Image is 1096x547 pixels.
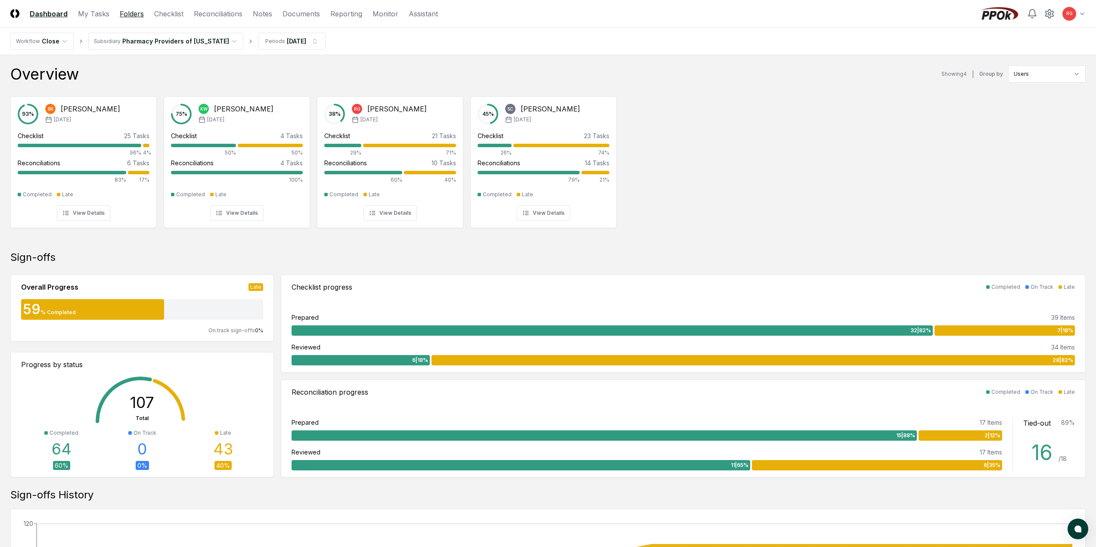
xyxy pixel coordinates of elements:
[432,131,456,140] div: 21 Tasks
[255,327,263,334] span: 0 %
[215,191,227,198] div: Late
[581,176,609,184] div: 21%
[409,9,438,19] a: Assistant
[731,461,748,469] span: 11 | 65 %
[1068,519,1088,539] button: atlas-launcher
[10,65,79,83] div: Overview
[30,9,68,19] a: Dashboard
[207,116,224,124] span: [DATE]
[478,131,503,140] div: Checklist
[213,440,233,457] div: 43
[53,461,70,470] div: 60 %
[363,205,417,221] button: View Details
[24,520,33,527] tspan: 120
[128,176,149,184] div: 17%
[1051,343,1075,352] div: 34 Items
[317,90,463,228] a: 38%RG[PERSON_NAME][DATE]Checklist21 Tasks29%71%Reconciliations10 Tasks60%40%CompletedLateView Det...
[283,9,320,19] a: Documents
[522,191,533,198] div: Late
[127,158,149,167] div: 6 Tasks
[214,461,232,470] div: 40 %
[78,9,109,19] a: My Tasks
[21,303,40,316] div: 59
[432,158,456,167] div: 10 Tasks
[1051,313,1075,322] div: 39 Items
[984,432,1000,439] span: 2 | 12 %
[120,9,144,19] a: Folders
[200,106,208,112] span: KW
[330,9,362,19] a: Reporting
[238,149,303,157] div: 50%
[363,149,456,157] div: 71%
[1061,418,1075,428] div: 89 %
[10,90,157,228] a: 93%BR[PERSON_NAME][DATE]Checklist25 Tasks96%4%Reconciliations6 Tasks83%17%CompletedLateView Details
[324,131,350,140] div: Checklist
[210,205,264,221] button: View Details
[143,149,149,157] div: 4%
[164,90,310,228] a: 75%KW[PERSON_NAME][DATE]Checklist4 Tasks50%50%Reconciliations4 Tasks100%CompletedLateView Details
[124,131,149,140] div: 25 Tasks
[517,205,570,221] button: View Details
[94,37,121,45] div: Subsidiary
[23,191,52,198] div: Completed
[521,104,580,114] div: [PERSON_NAME]
[18,149,141,157] div: 96%
[980,448,1002,457] div: 17 Items
[171,158,214,167] div: Reconciliations
[171,131,197,140] div: Checklist
[507,106,513,112] span: SC
[61,104,120,114] div: [PERSON_NAME]
[910,327,931,334] span: 32 | 82 %
[585,158,609,167] div: 14 Tasks
[373,9,398,19] a: Monitor
[360,116,378,124] span: [DATE]
[292,418,319,427] div: Prepared
[292,313,319,322] div: Prepared
[1064,388,1075,396] div: Late
[1031,388,1053,396] div: On Track
[21,282,78,292] div: Overall Progress
[292,448,320,457] div: Reviewed
[265,37,285,45] div: Periods
[354,106,360,112] span: RG
[329,191,358,198] div: Completed
[220,429,231,437] div: Late
[287,37,306,46] div: [DATE]
[979,7,1020,21] img: PPOk logo
[1031,442,1059,463] div: 16
[1064,283,1075,291] div: Late
[48,106,53,112] span: BR
[10,33,326,50] nav: breadcrumb
[1023,418,1051,428] div: Tied-out
[292,387,368,397] div: Reconciliation progress
[176,191,205,198] div: Completed
[194,9,242,19] a: Reconciliations
[324,158,367,167] div: Reconciliations
[1059,454,1067,463] div: / 18
[896,432,915,439] span: 15 | 88 %
[21,359,263,370] div: Progress by status
[40,309,76,316] div: % Completed
[253,9,272,19] a: Notes
[52,440,71,457] div: 64
[979,71,1003,77] label: Group by
[154,9,183,19] a: Checklist
[171,176,303,184] div: 100%
[62,191,73,198] div: Late
[412,356,428,364] span: 6 | 18 %
[991,388,1020,396] div: Completed
[369,191,380,198] div: Late
[18,131,43,140] div: Checklist
[991,283,1020,291] div: Completed
[10,488,1086,502] div: Sign-offs History
[324,149,361,157] div: 29%
[292,282,352,292] div: Checklist progress
[980,418,1002,427] div: 17 Items
[367,104,427,114] div: [PERSON_NAME]
[324,176,402,184] div: 60%
[972,70,974,79] div: |
[248,283,263,291] div: Late
[292,343,320,352] div: Reviewed
[18,176,126,184] div: 83%
[281,380,1086,478] a: Reconciliation progressCompletedOn TrackLatePrepared17 Items15|88%2|12%Reviewed17 Items11|65%6|35...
